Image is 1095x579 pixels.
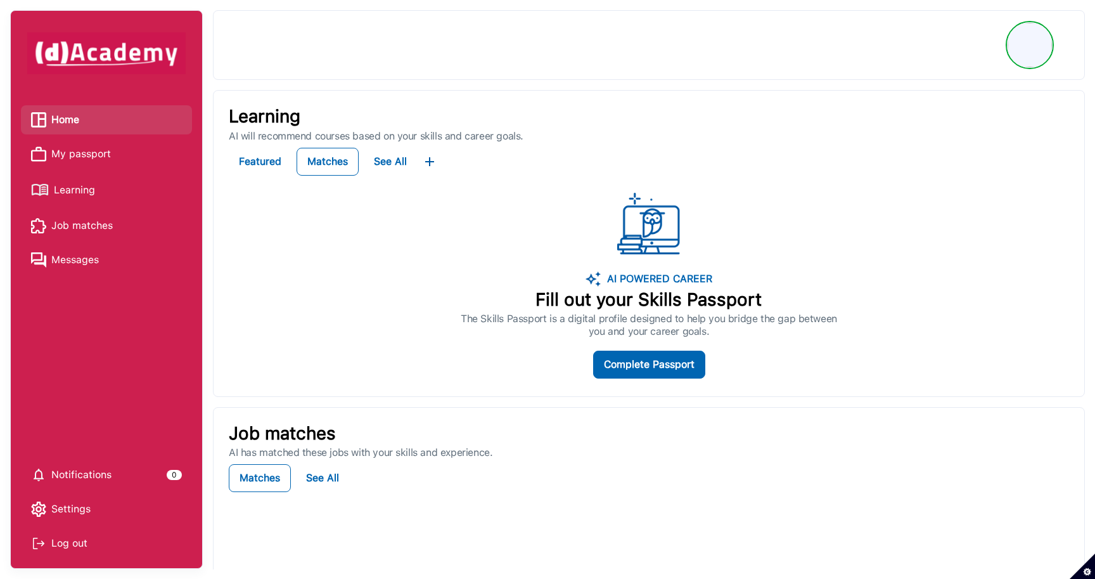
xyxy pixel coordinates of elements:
[51,500,91,519] span: Settings
[31,467,46,483] img: setting
[229,148,291,176] button: Featured
[297,148,359,176] button: Matches
[422,154,437,169] img: ...
[364,148,417,176] button: See All
[461,313,837,338] p: The Skills Passport is a digital profile designed to help you bridge the gap between you and your...
[229,446,1069,459] p: AI has matched these jobs with your skills and experience.
[31,112,46,127] img: Home icon
[1070,554,1095,579] button: Set cookie preferences
[296,464,349,492] button: See All
[51,110,79,129] span: Home
[604,356,695,374] div: Complete Passport
[239,153,281,171] div: Featured
[306,469,339,487] div: See All
[31,110,182,129] a: Home iconHome
[229,423,1069,445] p: Job matches
[593,351,705,379] button: Complete Passport
[31,145,182,164] a: My passport iconMy passport
[31,146,46,162] img: My passport icon
[601,271,712,287] p: AI POWERED CAREER
[229,106,1069,127] p: Learning
[31,534,182,553] div: Log out
[31,250,182,270] a: Messages iconMessages
[51,145,111,164] span: My passport
[374,153,407,171] div: See All
[617,193,681,256] img: ...
[461,289,837,311] p: Fill out your Skills Passport
[27,32,186,74] img: dAcademy
[54,181,95,200] span: Learning
[240,469,280,487] div: Matches
[31,179,182,201] a: Learning iconLearning
[31,179,49,201] img: Learning icon
[51,250,99,270] span: Messages
[229,464,291,492] button: Matches
[167,470,182,480] div: 0
[307,153,348,171] div: Matches
[31,502,46,517] img: setting
[1008,23,1052,67] img: Profile
[31,252,46,268] img: Messages icon
[31,218,46,233] img: Job matches icon
[51,465,112,485] span: Notifications
[51,216,113,235] span: Job matches
[31,216,182,235] a: Job matches iconJob matches
[229,130,1069,143] p: AI will recommend courses based on your skills and career goals.
[586,271,601,287] img: image
[31,536,46,551] img: Log out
